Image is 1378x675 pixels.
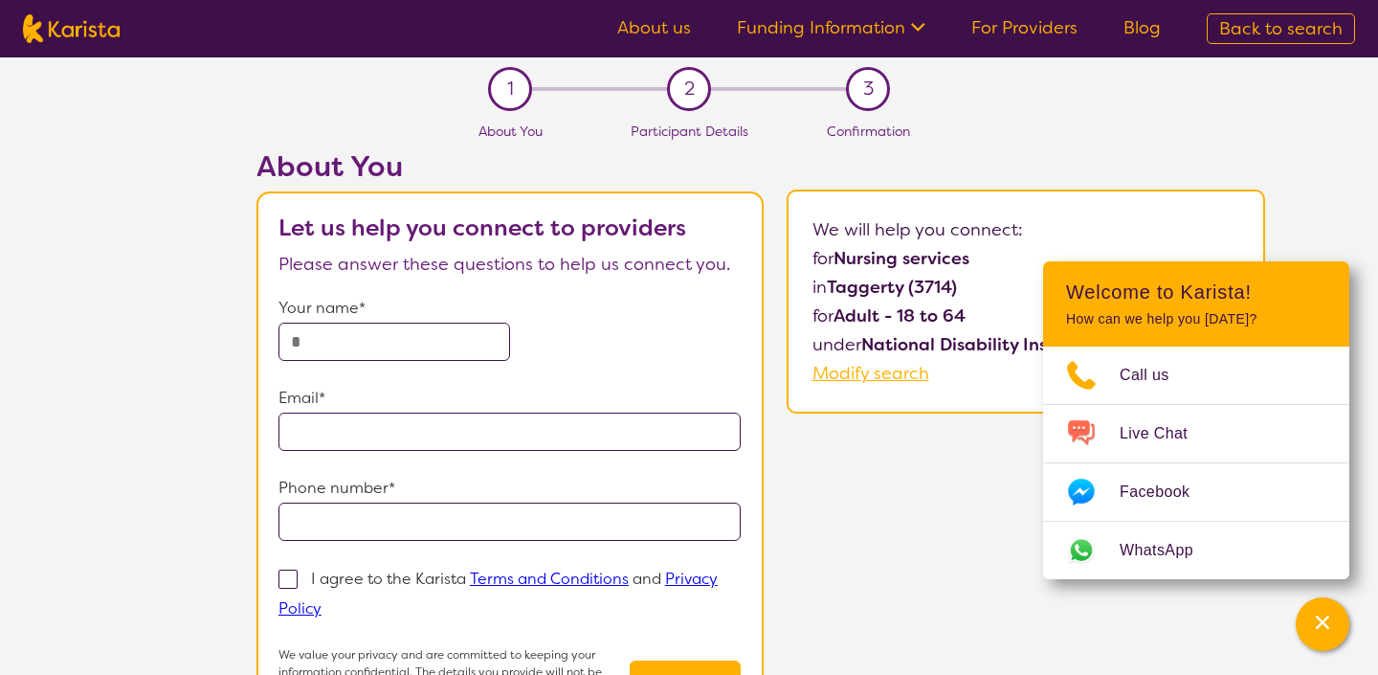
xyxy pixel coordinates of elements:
p: under . [812,330,1240,359]
a: Modify search [812,362,929,385]
span: Call us [1120,361,1192,390]
p: How can we help you [DATE]? [1066,311,1326,327]
p: for [812,244,1240,273]
h2: Welcome to Karista! [1066,281,1326,304]
b: National Disability Insurance Scheme (NDIS) [861,333,1236,356]
span: Participant Details [631,123,748,140]
b: Taggerty (3714) [827,276,957,299]
span: 1 [507,75,514,103]
span: 3 [863,75,874,103]
img: Karista logo [23,14,120,43]
p: in [812,273,1240,302]
button: Channel Menu [1296,597,1349,651]
b: Adult - 18 to 64 [833,304,966,327]
a: Back to search [1207,13,1355,44]
p: I agree to the Karista and [278,569,718,619]
p: We will help you connect: [812,215,1240,244]
p: Please answer these questions to help us connect you. [278,250,742,279]
p: for [812,302,1240,330]
p: Phone number* [278,474,742,503]
a: Web link opens in a new tab. [1043,522,1349,579]
span: Confirmation [827,123,910,140]
b: Let us help you connect to providers [278,213,686,243]
p: Email* [278,384,742,413]
a: Funding Information [737,16,925,39]
a: About us [617,16,691,39]
h2: About You [256,149,764,184]
span: 2 [684,75,695,103]
b: Nursing services [833,247,969,270]
span: Back to search [1219,17,1343,40]
div: Channel Menu [1043,261,1349,579]
span: About You [478,123,543,140]
a: Terms and Conditions [470,569,629,589]
a: Blog [1123,16,1161,39]
span: WhatsApp [1120,536,1216,565]
span: Facebook [1120,478,1212,506]
a: Privacy Policy [278,569,718,619]
ul: Choose channel [1043,347,1349,579]
a: For Providers [971,16,1078,39]
p: Your name* [278,294,742,323]
span: Live Chat [1120,419,1211,448]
